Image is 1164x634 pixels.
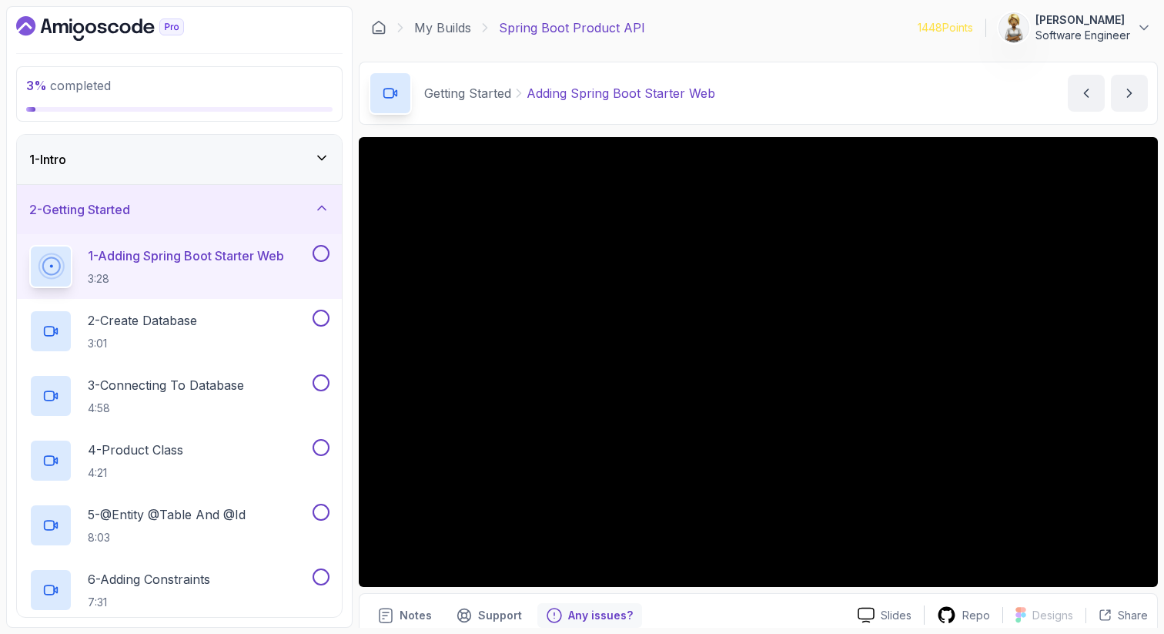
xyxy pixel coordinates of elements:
iframe: 1 - Adding Spring Boot Starter Web [359,137,1158,587]
p: 3 - Connecting To Database [88,376,244,394]
p: 4:58 [88,401,244,416]
span: completed [26,78,111,93]
button: user profile image[PERSON_NAME]Software Engineer [998,12,1152,43]
button: Share [1085,608,1148,623]
a: Slides [845,607,924,623]
button: 4-Product Class4:21 [29,439,329,482]
p: Share [1118,608,1148,623]
a: Dashboard [371,20,386,35]
p: Slides [881,608,911,623]
p: 8:03 [88,530,246,545]
h3: 2 - Getting Started [29,200,130,219]
a: Repo [925,605,1002,625]
button: previous content [1068,75,1105,112]
p: Support [478,608,522,623]
button: Support button [447,603,531,628]
button: 1-Intro [17,135,342,184]
p: 5 - @Entity @Table And @Id [88,505,246,524]
p: Any issues? [568,608,633,623]
p: 3:28 [88,271,284,287]
button: 3-Connecting To Database4:58 [29,374,329,418]
p: 2 - Create Database [88,311,197,330]
button: next content [1111,75,1148,112]
button: notes button [369,603,441,628]
p: 4 - Product Class [88,441,183,459]
p: Notes [400,608,432,623]
p: 4:21 [88,465,183,481]
p: 1448 Points [918,20,973,35]
p: 6 - Adding Constraints [88,570,210,589]
p: 7:31 [88,595,210,610]
span: 3 % [26,78,47,93]
p: 3:01 [88,336,197,351]
p: Software Engineer [1035,28,1130,43]
p: Spring Boot Product API [499,18,645,37]
button: 2-Create Database3:01 [29,310,329,353]
p: 1 - Adding Spring Boot Starter Web [88,247,284,265]
p: Adding Spring Boot Starter Web [527,84,715,102]
button: 6-Adding Constraints7:31 [29,569,329,612]
button: 1-Adding Spring Boot Starter Web3:28 [29,245,329,288]
a: Dashboard [16,16,219,41]
p: Getting Started [424,84,511,102]
img: user profile image [999,13,1029,42]
a: My Builds [414,18,471,37]
p: Repo [962,608,990,623]
p: Designs [1032,608,1073,623]
h3: 1 - Intro [29,150,66,169]
button: Feedback button [537,603,642,628]
button: 2-Getting Started [17,185,342,234]
p: [PERSON_NAME] [1035,12,1130,28]
button: 5-@Entity @Table And @Id8:03 [29,504,329,547]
